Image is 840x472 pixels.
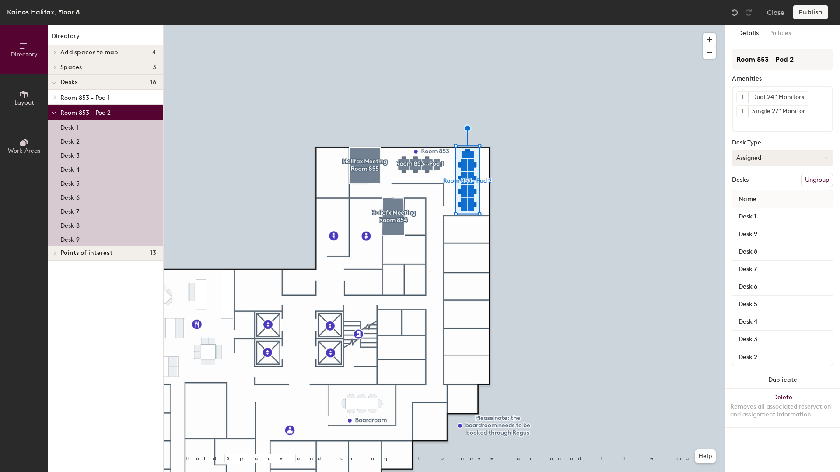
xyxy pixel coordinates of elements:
button: Close [767,5,784,19]
p: Desk 1 [60,121,78,131]
p: Desk 6 [60,191,80,201]
button: Details [733,25,764,42]
p: Desk 3 [60,149,80,159]
input: Unnamed desk [734,263,831,275]
span: 13 [150,250,156,257]
div: Desks [732,176,749,183]
input: Unnamed desk [734,333,831,345]
span: Room 853 - Pod 2 [60,109,111,116]
span: Room 853 - Pod 1 [60,94,109,102]
span: Desks [60,79,77,86]
input: Unnamed desk [734,246,831,258]
button: Policies [764,25,796,42]
input: Unnamed desk [734,211,831,223]
span: Work Areas [8,147,40,155]
div: Desk Type [732,139,833,146]
span: Name [734,191,761,207]
p: Desk 7 [60,205,79,215]
span: Layout [14,99,34,106]
h1: Directory [48,32,163,45]
span: 3 [153,64,156,71]
span: Spaces [60,64,82,71]
span: 1 [742,107,744,116]
input: Unnamed desk [734,316,831,328]
p: Desk 2 [60,135,80,145]
div: Amenities [732,75,833,82]
p: Desk 5 [60,177,80,187]
span: 4 [152,49,156,56]
button: Help [695,449,716,463]
span: Add spaces to map [60,49,119,56]
p: Desk 9 [60,233,80,243]
div: Single 27" Monitor [748,106,809,117]
span: Points of interest [60,250,112,257]
div: Removes all associated reservation and assignment information [730,403,835,419]
p: Desk 4 [60,163,80,173]
span: Directory [10,51,38,58]
input: Unnamed desk [734,281,831,293]
span: 16 [150,79,156,86]
button: 1 [737,92,748,103]
input: Unnamed desk [734,298,831,310]
button: Ungroup [801,173,833,187]
button: 1 [737,106,748,117]
input: Unnamed desk [734,351,831,363]
button: Assigned [732,150,833,166]
div: Kainos Halifax, Floor 8 [7,7,80,18]
img: Undo [730,8,739,17]
div: Dual 24" Monitors [748,92,808,103]
span: 1 [742,93,744,102]
input: Unnamed desk [734,228,831,240]
p: Desk 8 [60,219,80,229]
button: Duplicate [725,371,840,389]
button: DeleteRemoves all associated reservation and assignment information [725,389,840,427]
img: Redo [744,8,753,17]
